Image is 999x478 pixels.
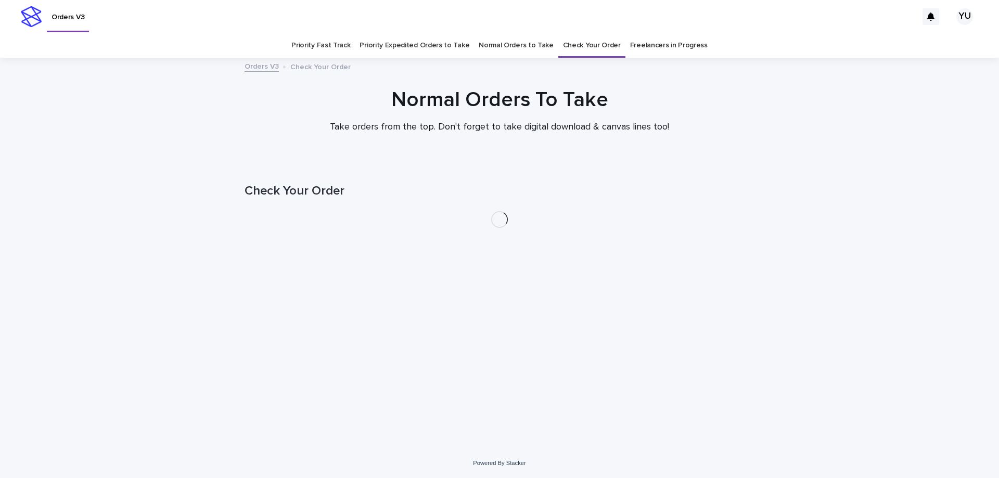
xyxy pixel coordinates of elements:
a: Check Your Order [563,33,621,58]
p: Check Your Order [290,60,351,72]
h1: Check Your Order [245,184,754,199]
a: Powered By Stacker [473,460,526,466]
p: Take orders from the top. Don't forget to take digital download & canvas lines too! [291,122,708,133]
h1: Normal Orders To Take [245,87,754,112]
a: Normal Orders to Take [479,33,554,58]
a: Freelancers in Progress [630,33,708,58]
a: Orders V3 [245,60,279,72]
div: YU [956,8,973,25]
a: Priority Expedited Orders to Take [360,33,469,58]
a: Priority Fast Track [291,33,350,58]
img: stacker-logo-s-only.png [21,6,42,27]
